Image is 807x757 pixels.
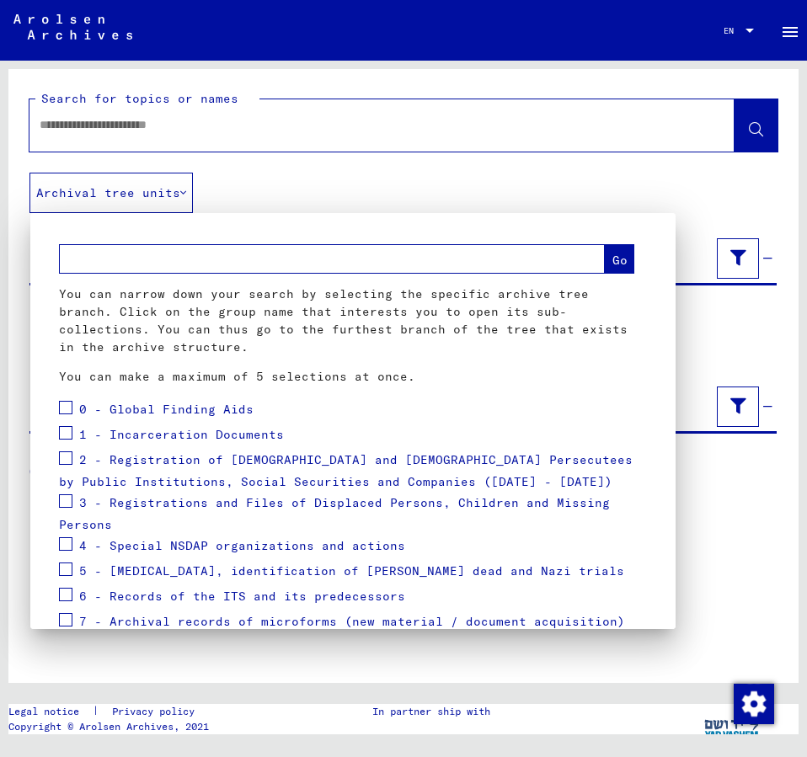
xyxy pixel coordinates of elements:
[79,427,284,442] span: 1 - Incarceration Documents
[605,244,634,274] button: Go
[79,589,405,604] span: 6 - Records of the ITS and its predecessors
[733,683,773,723] div: Change consent
[59,368,647,386] p: You can make a maximum of 5 selections at once.
[79,614,625,629] span: 7 - Archival records of microforms (new material / document acquisition)
[734,684,774,724] img: Change consent
[79,402,254,417] span: 0 - Global Finding Aids
[59,285,647,356] p: You can narrow down your search by selecting the specific archive tree branch. Click on the group...
[59,452,633,490] span: 2 - Registration of [DEMOGRAPHIC_DATA] and [DEMOGRAPHIC_DATA] Persecutees by Public Institutions,...
[79,538,405,553] span: 4 - Special NSDAP organizations and actions
[79,563,624,578] span: 5 - [MEDICAL_DATA], identification of [PERSON_NAME] dead and Nazi trials
[59,495,610,533] span: 3 - Registrations and Files of Displaced Persons, Children and Missing Persons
